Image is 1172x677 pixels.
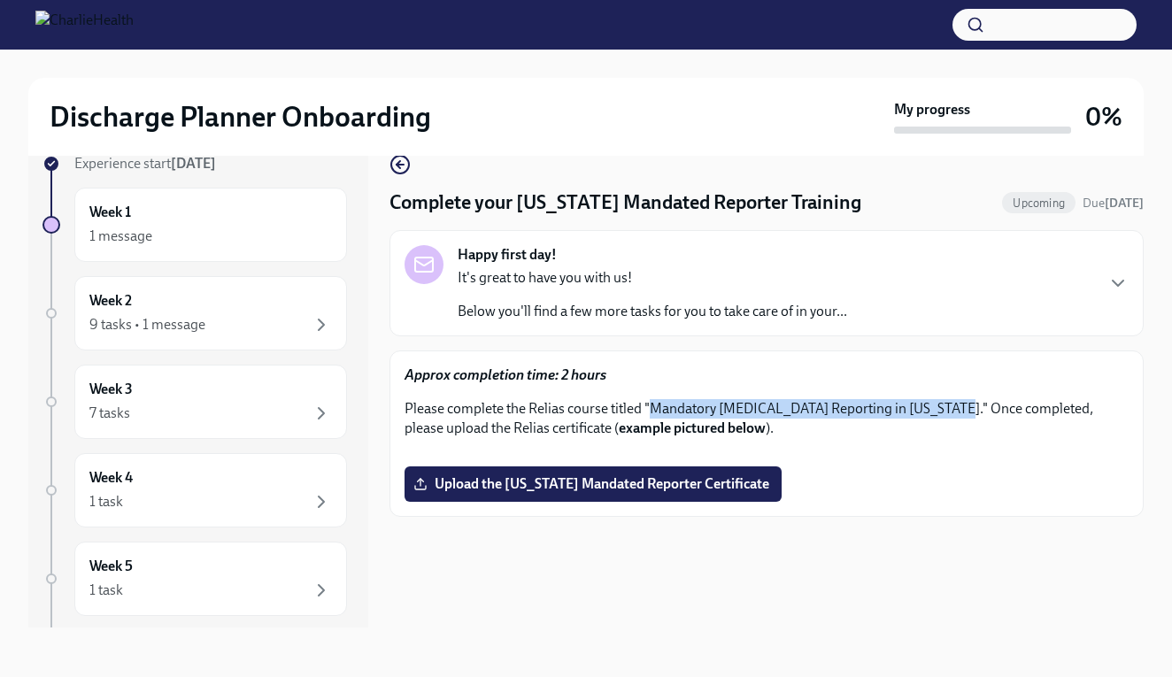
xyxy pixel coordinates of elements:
[89,492,123,512] div: 1 task
[35,11,134,39] img: CharlieHealth
[89,404,130,423] div: 7 tasks
[89,291,132,311] h6: Week 2
[42,365,347,439] a: Week 37 tasks
[417,475,769,493] span: Upload the [US_STATE] Mandated Reporter Certificate
[1083,195,1144,212] span: September 1st, 2025 09:00
[89,557,133,576] h6: Week 5
[1085,101,1122,133] h3: 0%
[89,468,133,488] h6: Week 4
[50,99,431,135] h2: Discharge Planner Onboarding
[89,227,152,246] div: 1 message
[89,581,123,600] div: 1 task
[458,302,847,321] p: Below you'll find a few more tasks for you to take care of in your...
[42,154,347,173] a: Experience start[DATE]
[619,419,766,436] strong: example pictured below
[42,188,347,262] a: Week 11 message
[42,276,347,350] a: Week 29 tasks • 1 message
[42,453,347,527] a: Week 41 task
[458,245,557,265] strong: Happy first day!
[1083,196,1144,211] span: Due
[405,466,782,502] label: Upload the [US_STATE] Mandated Reporter Certificate
[89,203,131,222] h6: Week 1
[74,155,216,172] span: Experience start
[458,268,847,288] p: It's great to have you with us!
[89,380,133,399] h6: Week 3
[1002,196,1076,210] span: Upcoming
[1105,196,1144,211] strong: [DATE]
[894,100,970,119] strong: My progress
[405,366,606,383] strong: Approx completion time: 2 hours
[389,189,861,216] h4: Complete your [US_STATE] Mandated Reporter Training
[89,315,205,335] div: 9 tasks • 1 message
[171,155,216,172] strong: [DATE]
[405,399,1129,438] p: Please complete the Relias course titled "Mandatory [MEDICAL_DATA] Reporting in [US_STATE]." Once...
[42,542,347,616] a: Week 51 task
